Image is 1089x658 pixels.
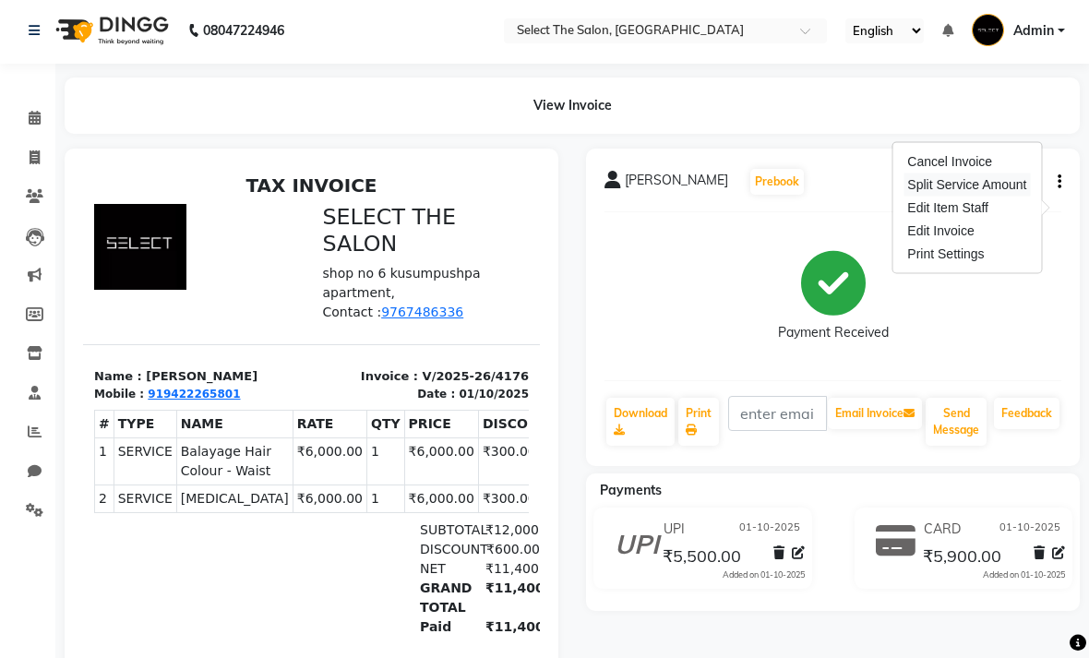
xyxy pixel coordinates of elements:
span: ₹5,500.00 [663,545,741,571]
div: Print Settings [904,243,1030,266]
div: Generated By : at 01/10/2025 [11,516,446,532]
th: DISCOUNT [395,243,479,270]
th: RATE [209,243,283,270]
p: Contact : [240,136,447,155]
div: ₹12,000.00 [391,353,457,373]
td: ₹6,000.00 [209,317,283,345]
div: DISCOUNT [326,373,391,392]
span: CARD [924,520,961,539]
a: 9767486336 [298,138,380,152]
div: Added on 01-10-2025 [723,568,805,581]
div: 01/10/2025 [376,219,446,235]
a: Feedback [994,398,1059,429]
td: ₹300.00 [395,270,479,317]
p: Invoice : V/2025-26/4176 [240,200,447,219]
td: 1 [284,317,322,345]
span: Balayage Hair Colour - Waist [98,275,206,314]
p: shop no 6 kusumpushpa apartment, [240,97,447,136]
div: ₹600.00 [391,373,457,392]
img: logo [47,5,174,56]
h3: SELECT THE SALON [240,37,447,90]
div: Edit Item Staff [904,197,1030,220]
div: Split Service Amount [904,173,1030,197]
div: Added on 01-10-2025 [983,568,1065,581]
td: SERVICE [30,270,93,317]
p: Name : [PERSON_NAME] [11,200,218,219]
button: Email Invoice [828,398,922,429]
div: NET [326,392,391,412]
th: NAME [93,243,209,270]
div: ₹11,400.00 [391,412,457,450]
div: Paid [326,450,391,470]
span: [MEDICAL_DATA] [98,322,206,341]
th: QTY [284,243,322,270]
input: enter email [728,396,827,431]
div: Cancel Invoice [904,150,1030,173]
div: ₹11,400.00 [391,392,457,412]
div: GRAND TOTAL [326,412,391,450]
div: SUBTOTAL [326,353,391,373]
span: [PERSON_NAME] [625,171,728,197]
img: Admin [972,14,1004,46]
td: 2 [12,317,31,345]
div: ₹11,400.00 [391,450,457,470]
th: PRICE [321,243,395,270]
b: 08047224946 [203,5,284,56]
p: Please visit again ! [11,492,446,508]
button: Send Message [926,398,987,446]
td: ₹6,000.00 [209,270,283,317]
td: 1 [12,270,31,317]
span: Admin [1013,21,1054,41]
td: ₹6,000.00 [321,270,395,317]
button: Prebook [750,169,804,195]
a: Download [606,398,675,446]
td: ₹6,000.00 [321,317,395,345]
h2: TAX INVOICE [11,7,446,30]
a: Print [678,398,719,446]
div: Payment Received [778,323,889,342]
span: Payments [600,482,662,498]
span: 01-10-2025 [999,520,1060,539]
td: 1 [284,270,322,317]
th: # [12,243,31,270]
div: Date : [334,219,372,235]
span: Admin [210,518,251,531]
span: 01-10-2025 [739,520,800,539]
span: ₹5,900.00 [923,545,1001,571]
th: TYPE [30,243,93,270]
td: ₹300.00 [395,317,479,345]
td: SERVICE [30,317,93,345]
span: UPI [664,520,685,539]
div: Mobile : [11,219,61,235]
div: View Invoice [65,78,1080,134]
div: Edit Invoice [904,220,1030,243]
a: 919422265801 [65,221,157,233]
